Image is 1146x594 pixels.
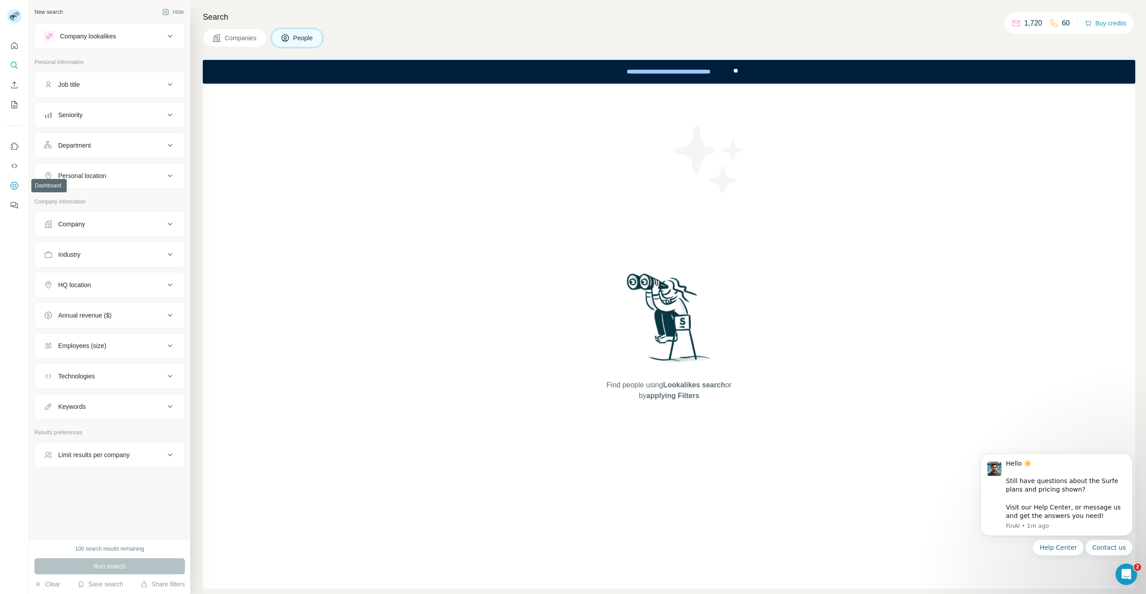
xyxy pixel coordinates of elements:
[35,104,184,126] button: Seniority
[58,280,91,289] div: HQ location
[34,580,60,589] button: Clear
[623,271,716,371] img: Surfe Illustration - Woman searching with binoculars
[35,135,184,156] button: Department
[7,77,21,93] button: Enrich CSV
[34,58,185,66] p: Personal information
[35,213,184,235] button: Company
[34,429,185,437] p: Results preferences
[7,138,21,154] button: Use Surfe on LinkedIn
[7,57,21,73] button: Search
[58,110,82,119] div: Seniority
[58,250,81,259] div: Industry
[141,580,185,589] button: Share filters
[225,34,257,42] span: Companies
[75,545,144,553] div: 100 search results remaining
[156,5,190,19] button: Hide
[34,8,63,16] div: New search
[1085,17,1126,30] button: Buy credits
[646,392,699,399] span: applying Filters
[60,32,116,41] div: Company lookalikes
[58,80,80,89] div: Job title
[58,450,130,459] div: Limit results per company
[58,171,106,180] div: Personal location
[58,141,91,150] div: Department
[35,365,184,387] button: Technologies
[7,178,21,194] button: Dashboard
[35,25,184,47] button: Company lookalikes
[1116,564,1137,585] iframe: Intercom live chat
[7,158,21,174] button: Use Surfe API
[35,444,184,466] button: Limit results per company
[58,220,85,229] div: Company
[7,38,21,54] button: Quick start
[35,74,184,95] button: Job title
[35,396,184,417] button: Keywords
[663,381,725,389] span: Lookalikes search
[77,580,123,589] button: Save search
[58,402,86,411] div: Keywords
[1134,564,1141,571] span: 2
[7,97,21,113] button: My lists
[58,372,95,381] div: Technologies
[1062,18,1070,29] p: 60
[293,34,314,42] span: People
[35,244,184,265] button: Industry
[34,198,185,206] p: Company information
[35,335,184,356] button: Employees (size)
[7,197,21,213] button: Feedback
[35,274,184,296] button: HQ location
[669,119,750,200] img: Surfe Illustration - Stars
[35,305,184,326] button: Annual revenue ($)
[58,311,111,320] div: Annual revenue ($)
[597,380,740,401] span: Find people using or by
[7,9,21,23] img: Avatar
[203,60,1135,84] iframe: Banner
[203,11,1135,23] h4: Search
[58,341,106,350] div: Employees (size)
[1024,18,1042,29] p: 1,720
[967,445,1146,561] iframe: Intercom notifications message
[35,165,184,187] button: Personal location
